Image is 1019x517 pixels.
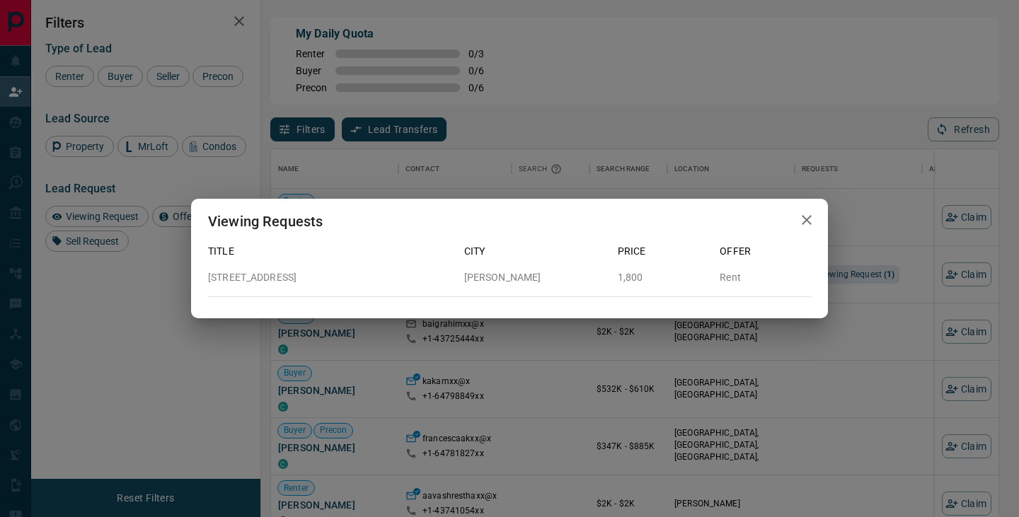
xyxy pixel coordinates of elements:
[618,270,709,285] p: 1,800
[208,270,453,285] p: [STREET_ADDRESS]
[720,244,811,259] p: Offer
[720,270,811,285] p: Rent
[191,199,340,244] h2: Viewing Requests
[618,244,709,259] p: Price
[208,244,453,259] p: Title
[464,244,606,259] p: City
[464,270,606,285] p: [PERSON_NAME]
